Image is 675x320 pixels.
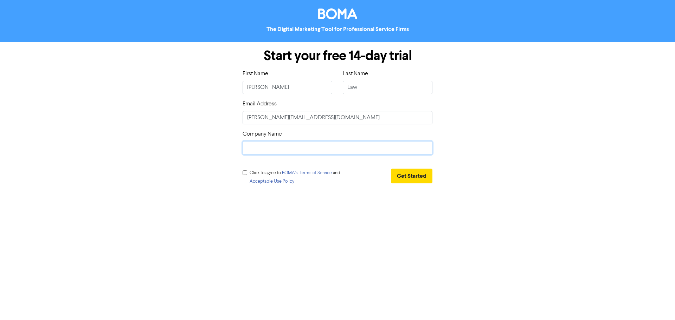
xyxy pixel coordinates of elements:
label: Email Address [243,100,277,108]
label: Last Name [343,70,368,78]
img: BOMA Logo [318,8,357,19]
label: Company Name [243,130,282,138]
strong: The Digital Marketing Tool for Professional Service Firms [266,26,409,33]
label: First Name [243,70,268,78]
span: Click to agree to and [250,171,340,184]
a: Acceptable Use Policy [250,179,294,184]
button: Get Started [391,169,432,183]
a: BOMA’s Terms of Service [282,171,332,175]
h1: Start your free 14-day trial [243,48,432,64]
iframe: Chat Widget [640,286,675,320]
